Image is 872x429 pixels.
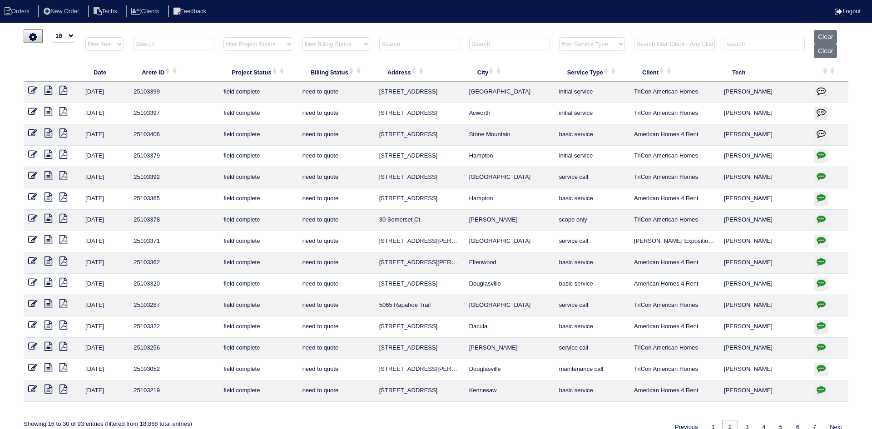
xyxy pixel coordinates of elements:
input: Search [724,38,805,50]
td: [STREET_ADDRESS] [375,274,465,295]
td: [PERSON_NAME] [719,188,809,210]
td: need to quote [298,274,375,295]
td: field complete [219,188,297,210]
td: [PERSON_NAME] [719,167,809,188]
button: Clear [814,44,837,58]
th: Project Status: activate to sort column ascending [219,63,297,82]
td: need to quote [298,124,375,146]
td: 25103379 [129,146,219,167]
td: American Homes 4 Rent [629,188,719,210]
td: need to quote [298,316,375,338]
li: New Order [38,5,86,18]
td: [DATE] [81,210,129,231]
td: [GEOGRAPHIC_DATA] [465,167,555,188]
td: scope only [555,210,629,231]
td: field complete [219,82,297,103]
td: [STREET_ADDRESS] [375,188,465,210]
td: [STREET_ADDRESS] [375,103,465,124]
td: [GEOGRAPHIC_DATA] [465,231,555,252]
td: field complete [219,295,297,316]
td: [PERSON_NAME] [719,146,809,167]
td: field complete [219,210,297,231]
td: [PERSON_NAME] [465,210,555,231]
td: need to quote [298,252,375,274]
td: basic service [555,124,629,146]
td: need to quote [298,82,375,103]
input: Search [134,38,214,50]
td: field complete [219,274,297,295]
th: Client: activate to sort column ascending [629,63,719,82]
td: [GEOGRAPHIC_DATA] [465,295,555,316]
th: Service Type: activate to sort column ascending [555,63,629,82]
th: Arete ID: activate to sort column ascending [129,63,219,82]
td: [DATE] [81,274,129,295]
td: [PERSON_NAME] [719,252,809,274]
td: need to quote [298,380,375,402]
a: Techs [88,8,124,15]
td: need to quote [298,359,375,380]
td: maintenance call [555,359,629,380]
th: Tech [719,63,809,82]
td: field complete [219,359,297,380]
td: basic service [555,274,629,295]
td: [STREET_ADDRESS] [375,82,465,103]
td: 25103219 [129,380,219,402]
td: [PERSON_NAME] [719,359,809,380]
a: Logout [835,8,861,15]
div: Showing 16 to 30 of 93 entries (filtered from 18,868 total entries) [24,415,192,428]
td: [PERSON_NAME] [719,103,809,124]
td: [DATE] [81,188,129,210]
td: American Homes 4 Rent [629,316,719,338]
td: American Homes 4 Rent [629,252,719,274]
td: TriCon American Homes [629,146,719,167]
td: [DATE] [81,380,129,402]
td: [GEOGRAPHIC_DATA] [465,82,555,103]
td: [DATE] [81,146,129,167]
td: [STREET_ADDRESS] [375,146,465,167]
td: [DATE] [81,231,129,252]
td: 25103406 [129,124,219,146]
td: American Homes 4 Rent [629,380,719,402]
td: field complete [219,338,297,359]
th: City: activate to sort column ascending [465,63,555,82]
td: TriCon American Homes [629,103,719,124]
td: Dacula [465,316,555,338]
td: [STREET_ADDRESS] [375,380,465,402]
td: [PERSON_NAME] [719,274,809,295]
td: TriCon American Homes [629,82,719,103]
td: [DATE] [81,124,129,146]
td: [PERSON_NAME] [719,231,809,252]
td: Kennesaw [465,380,555,402]
td: [PERSON_NAME] Exposition Group [629,231,719,252]
td: [PERSON_NAME] [719,295,809,316]
td: TriCon American Homes [629,167,719,188]
td: American Homes 4 Rent [629,274,719,295]
td: [PERSON_NAME] [719,82,809,103]
td: basic service [555,252,629,274]
td: Stone Mountain [465,124,555,146]
td: service call [555,338,629,359]
td: 25103378 [129,210,219,231]
td: Douglasville [465,359,555,380]
td: 30 Somerset Ct [375,210,465,231]
li: Clients [126,5,166,18]
td: need to quote [298,103,375,124]
td: 25103362 [129,252,219,274]
td: need to quote [298,188,375,210]
td: service call [555,295,629,316]
td: TriCon American Homes [629,210,719,231]
td: field complete [219,252,297,274]
td: [STREET_ADDRESS] [375,338,465,359]
td: [STREET_ADDRESS] [375,124,465,146]
td: initial service [555,82,629,103]
td: field complete [219,167,297,188]
th: Address: activate to sort column ascending [375,63,465,82]
td: basic service [555,316,629,338]
td: need to quote [298,231,375,252]
td: [PERSON_NAME] [719,316,809,338]
td: Hampton [465,188,555,210]
td: TriCon American Homes [629,359,719,380]
td: [DATE] [81,252,129,274]
td: need to quote [298,210,375,231]
td: [DATE] [81,103,129,124]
